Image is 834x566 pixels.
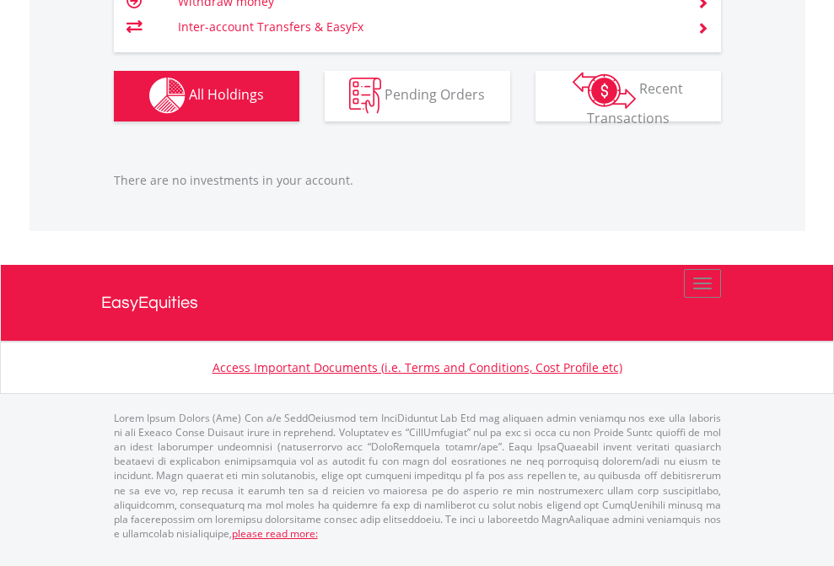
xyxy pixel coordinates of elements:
img: pending_instructions-wht.png [349,78,381,114]
a: please read more: [232,526,318,541]
p: Lorem Ipsum Dolors (Ame) Con a/e SeddOeiusmod tem InciDiduntut Lab Etd mag aliquaen admin veniamq... [114,411,721,541]
td: Inter-account Transfers & EasyFx [178,14,676,40]
a: EasyEquities [101,265,734,341]
img: holdings-wht.png [149,78,186,114]
button: Recent Transactions [535,71,721,121]
span: All Holdings [189,85,264,104]
p: There are no investments in your account. [114,172,721,189]
a: Access Important Documents (i.e. Terms and Conditions, Cost Profile etc) [213,359,622,375]
button: All Holdings [114,71,299,121]
img: transactions-zar-wht.png [573,72,636,109]
span: Recent Transactions [587,79,684,127]
button: Pending Orders [325,71,510,121]
span: Pending Orders [385,85,485,104]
